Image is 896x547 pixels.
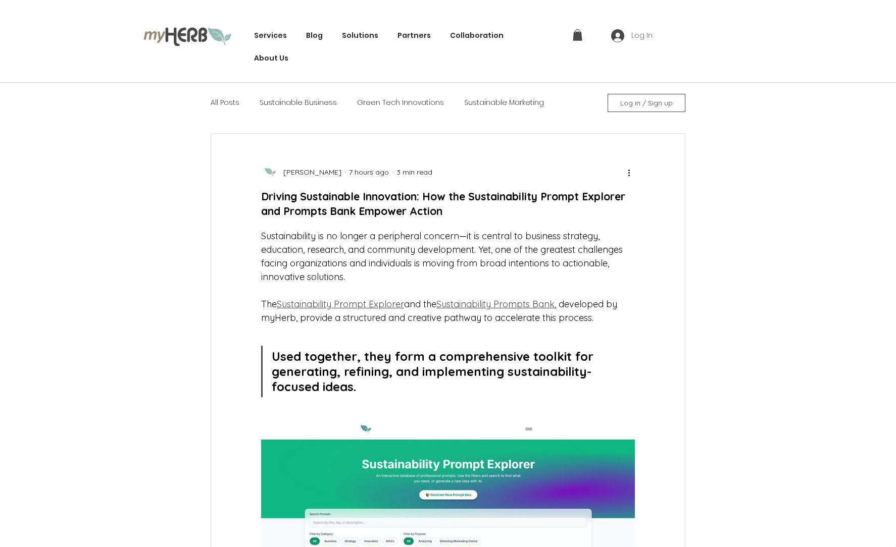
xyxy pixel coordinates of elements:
a: Green Tech Innovations [357,98,444,108]
span: Sustainability is no longer a peripheral concern—it is central to business strategy, education, r... [261,230,625,283]
a: Services [249,26,292,45]
a: Partners [392,26,436,45]
span: 7 hours ago [349,168,389,177]
span: Partners [397,30,431,41]
span: Log in / Sign up [620,94,673,112]
span: Solutions [342,30,378,41]
span: Log In [628,31,656,41]
span: Services [254,30,287,41]
button: Log In [604,26,660,45]
button: Log in / Sign up [608,94,685,112]
a: Blog [301,26,328,45]
span: Collaboration [450,30,504,41]
span: Used together, they form a comprehensive toolkit for generating, refining, and implementing susta... [272,349,597,394]
h1: Driving Sustainable Innovation: How the Sustainability Prompt Explorer and Prompts Bank Empower A... [261,189,635,219]
span: and the [404,298,436,310]
a: Sustainability Prompts Bank [436,298,555,310]
span: About Us [254,53,288,64]
nav: Blog [209,83,587,123]
div: Solutions [337,26,383,45]
span: , developed by myHerb, provide a structured and creative pathway to accelerate this process. [261,298,620,323]
button: More actions [623,166,635,178]
a: Sustainable Business [260,98,337,108]
nav: Site [249,26,561,68]
img: myHerb Logo [143,26,232,46]
a: About Us [249,49,293,68]
span: The [261,298,277,310]
a: Collaboration [445,26,509,45]
a: All Posts [211,98,239,108]
a: Sustainability Prompt Explorer [277,298,404,310]
a: Sustainable Marketing [464,98,544,108]
span: Blog [306,30,323,41]
span: 3 min read [396,168,432,177]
